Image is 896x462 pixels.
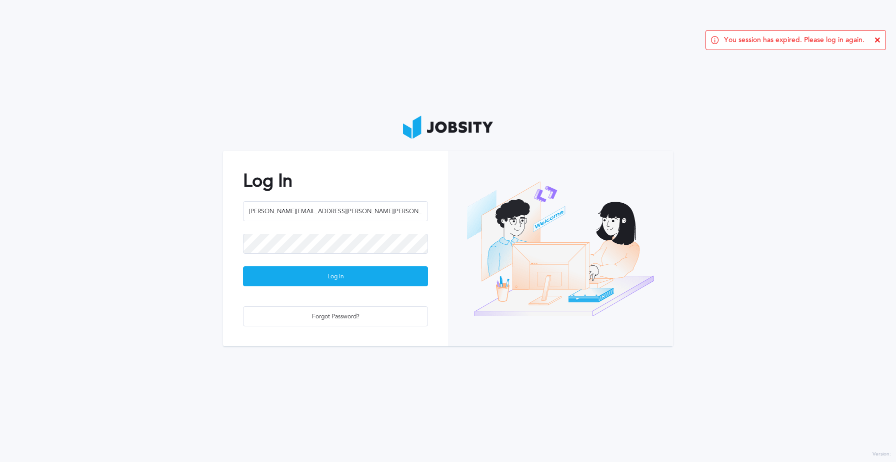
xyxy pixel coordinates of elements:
[243,266,428,286] button: Log In
[243,306,428,326] button: Forgot Password?
[243,267,427,287] div: Log In
[724,36,864,44] span: You session has expired. Please log in again.
[872,451,891,457] label: Version:
[243,307,427,327] div: Forgot Password?
[243,201,428,221] input: Email
[243,171,428,191] h2: Log In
